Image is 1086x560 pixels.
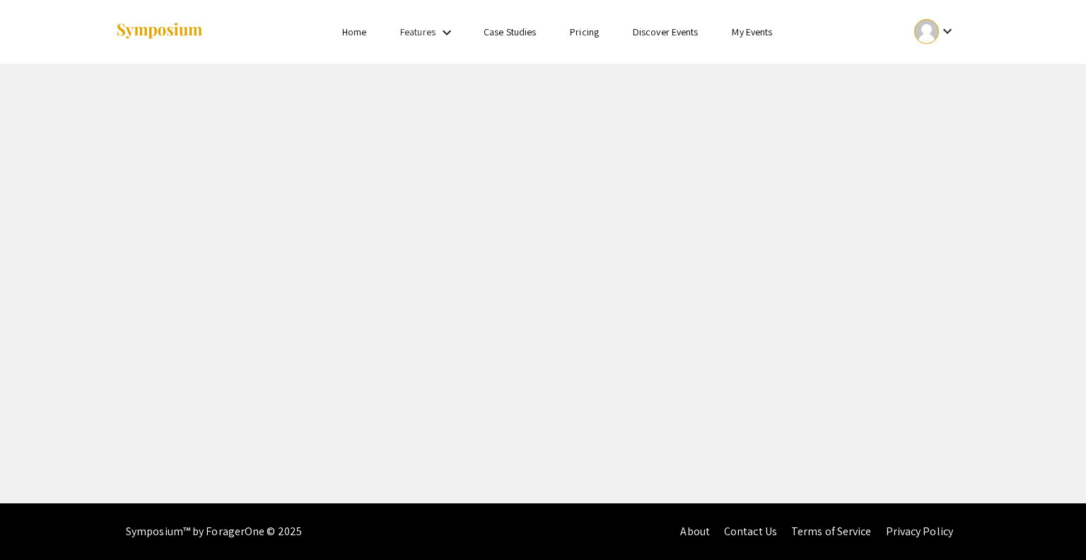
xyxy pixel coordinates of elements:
a: Case Studies [484,25,536,38]
button: Expand account dropdown [899,16,971,47]
a: Home [342,25,366,38]
a: Pricing [570,25,599,38]
div: Symposium™ by ForagerOne © 2025 [126,503,302,560]
a: Discover Events [633,25,699,38]
a: Contact Us [724,524,777,539]
a: Privacy Policy [886,524,953,539]
mat-icon: Expand account dropdown [939,23,956,40]
mat-icon: Expand Features list [438,24,455,41]
a: Features [400,25,436,38]
a: Terms of Service [791,524,872,539]
img: Symposium by ForagerOne [115,22,204,41]
a: About [680,524,710,539]
a: My Events [732,25,772,38]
